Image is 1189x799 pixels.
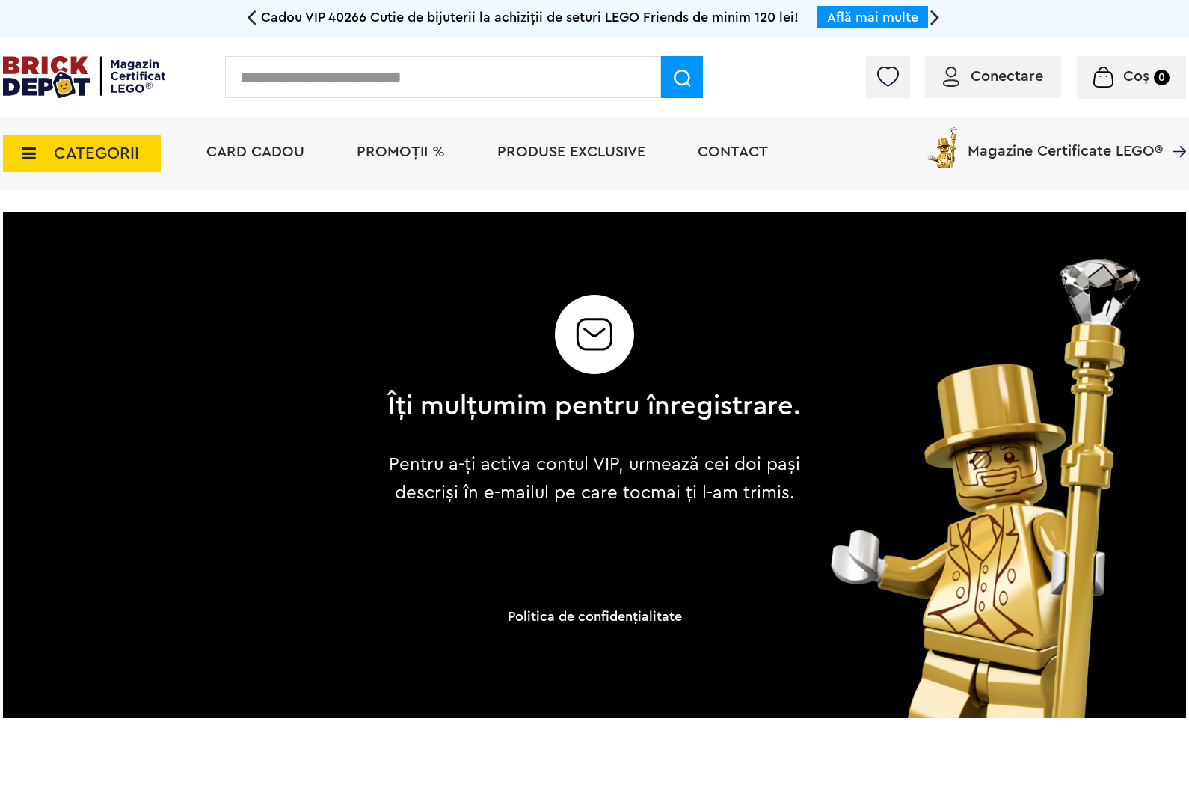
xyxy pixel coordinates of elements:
[357,144,445,159] a: PROMOȚII %
[206,144,304,159] a: Card Cadou
[968,124,1163,159] span: Magazine Certificate LEGO®
[377,450,813,507] p: Pentru a-ți activa contul VIP, urmează cei doi pași descriși în e-mailul pe care tocmai ți l-am t...
[1154,70,1170,85] small: 0
[971,69,1043,84] span: Conectare
[698,144,768,159] a: Contact
[261,10,799,24] span: Cadou VIP 40266 Cutie de bijuterii la achiziții de seturi LEGO Friends de minim 120 lei!
[54,145,139,162] span: CATEGORII
[827,10,918,24] a: Află mai multe
[497,144,645,159] a: Produse exclusive
[388,392,802,420] h2: Îți mulțumim pentru înregistrare.
[508,610,682,623] a: Politica de confidenţialitate
[1123,69,1149,84] span: Coș
[943,69,1043,84] a: Conectare
[1163,124,1186,139] a: Magazine Certificate LEGO®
